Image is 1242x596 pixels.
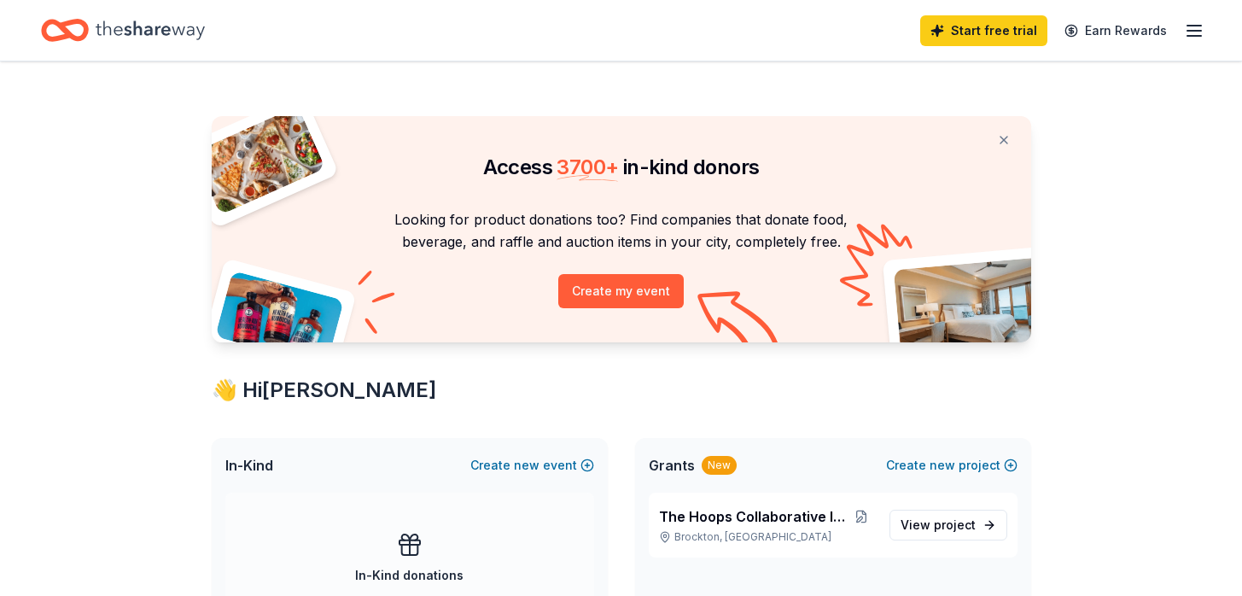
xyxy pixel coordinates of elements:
[225,455,273,476] span: In-Kind
[558,274,684,308] button: Create my event
[901,515,976,535] span: View
[483,155,760,179] span: Access in-kind donors
[41,10,205,50] a: Home
[920,15,1047,46] a: Start free trial
[192,106,325,215] img: Pizza
[659,506,848,527] span: The Hoops Collaborative Initiative
[886,455,1018,476] button: Createnewproject
[930,455,955,476] span: new
[934,517,976,532] span: project
[697,291,783,355] img: Curvy arrow
[232,208,1011,254] p: Looking for product donations too? Find companies that donate food, beverage, and raffle and auct...
[212,377,1031,404] div: 👋 Hi [PERSON_NAME]
[659,530,876,544] p: Brockton, [GEOGRAPHIC_DATA]
[1054,15,1177,46] a: Earn Rewards
[514,455,539,476] span: new
[889,510,1007,540] a: View project
[355,565,464,586] div: In-Kind donations
[557,155,618,179] span: 3700 +
[649,455,695,476] span: Grants
[702,456,737,475] div: New
[470,455,594,476] button: Createnewevent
